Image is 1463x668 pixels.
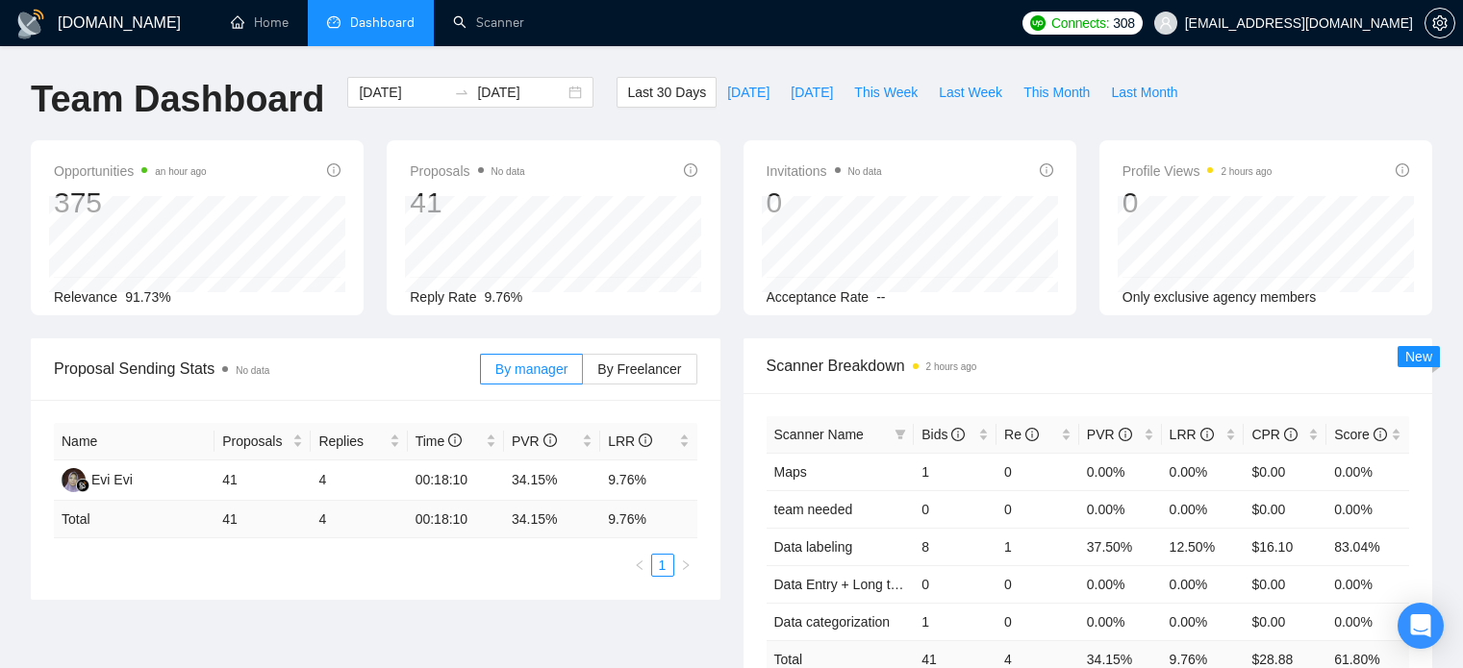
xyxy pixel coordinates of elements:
[767,185,882,221] div: 0
[600,501,696,538] td: 9.76 %
[1244,603,1326,640] td: $0.00
[543,433,557,447] span: info-circle
[1159,16,1173,30] span: user
[1122,185,1273,221] div: 0
[876,289,885,305] span: --
[1398,603,1444,649] div: Open Intercom Messenger
[1251,427,1297,442] span: CPR
[453,14,524,31] a: searchScanner
[311,460,407,501] td: 4
[996,528,1079,565] td: 1
[895,429,906,440] span: filter
[914,490,996,528] td: 0
[921,427,965,442] span: Bids
[236,365,269,376] span: No data
[1013,77,1100,108] button: This Month
[311,501,407,538] td: 4
[1162,603,1245,640] td: 0.00%
[311,423,407,460] th: Replies
[1100,77,1188,108] button: Last Month
[1030,15,1046,31] img: upwork-logo.png
[1425,8,1455,38] button: setting
[652,555,673,576] a: 1
[1374,428,1387,441] span: info-circle
[767,354,1410,378] span: Scanner Breakdown
[504,501,600,538] td: 34.15 %
[1079,603,1162,640] td: 0.00%
[914,453,996,490] td: 1
[1244,490,1326,528] td: $0.00
[634,559,645,571] span: left
[996,565,1079,603] td: 0
[996,603,1079,640] td: 0
[791,82,833,103] span: [DATE]
[774,539,853,555] a: Data labeling
[91,469,133,490] div: Evi Evi
[639,433,652,447] span: info-circle
[54,160,207,183] span: Opportunities
[1284,428,1298,441] span: info-circle
[597,361,681,377] span: By Freelancer
[1079,528,1162,565] td: 37.50%
[1051,12,1109,34] span: Connects:
[996,453,1079,490] td: 0
[1396,163,1409,177] span: info-circle
[627,82,706,103] span: Last 30 Days
[214,423,311,460] th: Proposals
[891,420,910,449] span: filter
[767,160,882,183] span: Invitations
[410,289,476,305] span: Reply Rate
[1425,15,1455,31] a: setting
[1111,82,1177,103] span: Last Month
[62,468,86,492] img: EE
[767,289,870,305] span: Acceptance Rate
[1244,528,1326,565] td: $16.10
[844,77,928,108] button: This Week
[62,471,133,486] a: EEEvi Evi
[608,433,652,449] span: LRR
[231,14,289,31] a: homeHome
[914,565,996,603] td: 0
[1122,289,1317,305] span: Only exclusive agency members
[939,82,1002,103] span: Last Week
[1162,528,1245,565] td: 12.50%
[926,361,977,372] time: 2 hours ago
[674,554,697,577] li: Next Page
[1023,82,1090,103] span: This Month
[1162,490,1245,528] td: 0.00%
[222,431,289,452] span: Proposals
[774,502,853,517] a: team needed
[416,433,462,449] span: Time
[485,289,523,305] span: 9.76%
[854,82,918,103] span: This Week
[1122,160,1273,183] span: Profile Views
[54,501,214,538] td: Total
[1087,427,1132,442] span: PVR
[617,77,717,108] button: Last 30 Days
[1113,12,1134,34] span: 308
[848,166,882,177] span: No data
[1334,427,1386,442] span: Score
[996,490,1079,528] td: 0
[1004,427,1039,442] span: Re
[727,82,769,103] span: [DATE]
[410,160,524,183] span: Proposals
[1326,453,1409,490] td: 0.00%
[1170,427,1214,442] span: LRR
[454,85,469,100] span: to
[477,82,565,103] input: End date
[928,77,1013,108] button: Last Week
[1221,166,1272,177] time: 2 hours ago
[600,460,696,501] td: 9.76%
[408,460,504,501] td: 00:18:10
[1162,565,1245,603] td: 0.00%
[76,479,89,492] img: gigradar-bm.png
[674,554,697,577] button: right
[495,361,568,377] span: By manager
[774,464,807,480] a: Maps
[684,163,697,177] span: info-circle
[628,554,651,577] li: Previous Page
[780,77,844,108] button: [DATE]
[914,603,996,640] td: 1
[350,14,415,31] span: Dashboard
